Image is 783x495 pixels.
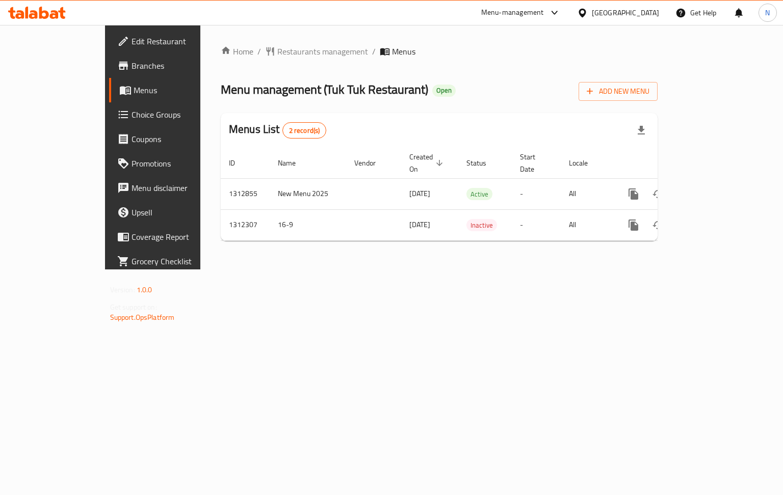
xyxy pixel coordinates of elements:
span: Menus [134,84,228,96]
a: Coupons [109,127,236,151]
a: Restaurants management [265,45,368,58]
a: Menus [109,78,236,102]
span: Get support on: [110,300,157,314]
div: Open [432,85,456,97]
span: [DATE] [409,218,430,231]
a: Promotions [109,151,236,176]
div: Menu-management [481,7,544,19]
span: Created On [409,151,446,175]
nav: breadcrumb [221,45,658,58]
td: 1312855 [221,178,270,209]
button: Change Status [646,182,670,206]
span: Promotions [132,157,228,170]
span: Start Date [520,151,549,175]
button: more [621,182,646,206]
span: Edit Restaurant [132,35,228,47]
td: New Menu 2025 [270,178,346,209]
td: 1312307 [221,209,270,240]
div: [GEOGRAPHIC_DATA] [592,7,659,18]
span: Locale [569,157,601,169]
span: Active [466,188,492,200]
span: Coverage Report [132,231,228,243]
td: - [512,209,561,240]
span: ID [229,157,248,169]
div: Inactive [466,219,497,231]
td: All [561,178,613,209]
a: Grocery Checklist [109,249,236,273]
a: Choice Groups [109,102,236,127]
li: / [257,45,261,58]
span: Name [278,157,309,169]
span: Menu management ( Tuk Tuk Restaurant ) [221,78,428,101]
li: / [372,45,376,58]
a: Coverage Report [109,225,236,249]
span: Grocery Checklist [132,255,228,267]
a: Edit Restaurant [109,29,236,53]
h2: Menus List [229,122,326,139]
span: [DATE] [409,187,430,200]
div: Export file [629,118,654,143]
td: 16-9 [270,209,346,240]
span: Status [466,157,500,169]
a: Upsell [109,200,236,225]
span: Vendor [354,157,389,169]
table: enhanced table [221,148,727,241]
th: Actions [613,148,727,179]
span: Menu disclaimer [132,182,228,194]
span: Choice Groups [132,108,228,121]
span: 1.0.0 [137,283,152,296]
button: Add New Menu [579,82,658,101]
span: N [765,7,770,18]
a: Home [221,45,253,58]
span: Menus [392,45,415,58]
a: Support.OpsPlatform [110,311,175,324]
button: more [621,213,646,237]
span: Coupons [132,133,228,145]
span: Add New Menu [587,85,649,98]
span: Branches [132,60,228,72]
td: All [561,209,613,240]
div: Active [466,188,492,200]
button: Change Status [646,213,670,237]
span: Inactive [466,219,497,231]
span: Upsell [132,206,228,218]
span: 2 record(s) [283,126,326,135]
div: Total records count [282,122,327,139]
span: Open [432,86,456,95]
span: Restaurants management [277,45,368,58]
td: - [512,178,561,209]
a: Branches [109,53,236,78]
a: Menu disclaimer [109,176,236,200]
span: Version: [110,283,135,296]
